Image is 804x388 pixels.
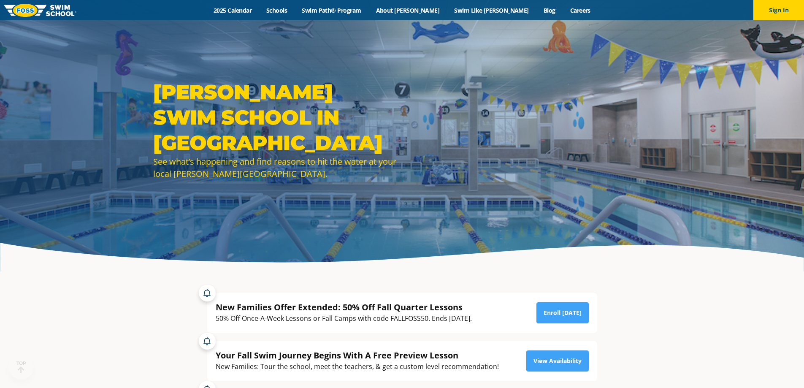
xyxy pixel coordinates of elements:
div: See what’s happening and find reasons to hit the water at your local [PERSON_NAME][GEOGRAPHIC_DATA]. [153,155,398,180]
a: Enroll [DATE] [536,302,589,323]
div: 50% Off Once-A-Week Lessons or Fall Camps with code FALLFOSS50. Ends [DATE]. [216,313,472,324]
a: 2025 Calendar [206,6,259,14]
a: View Availability [526,350,589,372]
h1: [PERSON_NAME] Swim School in [GEOGRAPHIC_DATA] [153,79,398,155]
div: New Families: Tour the school, meet the teachers, & get a custom level recommendation! [216,361,499,372]
a: Swim Like [PERSON_NAME] [447,6,536,14]
div: New Families Offer Extended: 50% Off Fall Quarter Lessons [216,301,472,313]
a: Careers [563,6,598,14]
a: Blog [536,6,563,14]
img: FOSS Swim School Logo [4,4,76,17]
a: Schools [259,6,295,14]
a: Swim Path® Program [295,6,368,14]
div: Your Fall Swim Journey Begins With A Free Preview Lesson [216,350,499,361]
div: TOP [16,361,26,374]
a: About [PERSON_NAME] [368,6,447,14]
